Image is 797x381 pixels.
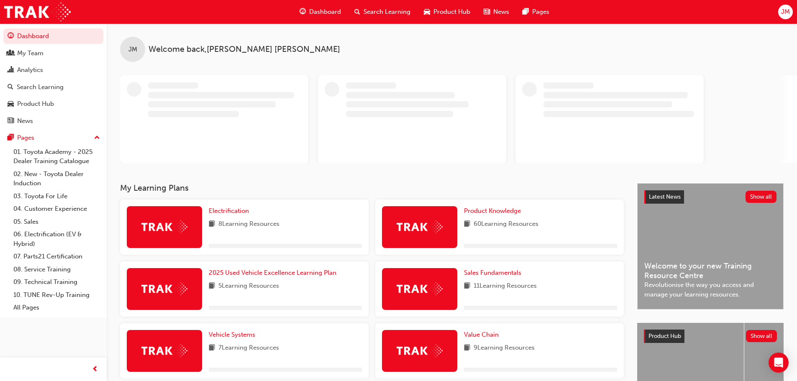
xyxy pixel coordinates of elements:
span: JM [781,7,790,17]
span: Product Knowledge [464,207,521,215]
span: car-icon [424,7,430,17]
span: prev-icon [92,364,98,375]
span: book-icon [209,219,215,230]
a: Latest NewsShow all [644,190,776,204]
img: Trak [397,344,443,357]
span: chart-icon [8,66,14,74]
a: 2025 Used Vehicle Excellence Learning Plan [209,268,340,278]
span: Search Learning [364,7,410,17]
span: Value Chain [464,331,499,338]
span: Welcome to your new Training Resource Centre [644,261,776,280]
a: All Pages [10,301,103,314]
img: Trak [4,3,71,21]
div: Product Hub [17,99,54,109]
span: Pages [532,7,549,17]
span: 60 Learning Resources [474,219,538,230]
a: Product Knowledge [464,206,524,216]
img: Trak [141,220,187,233]
button: Pages [3,130,103,146]
a: 07. Parts21 Certification [10,250,103,263]
a: 02. New - Toyota Dealer Induction [10,168,103,190]
span: book-icon [209,343,215,353]
a: Dashboard [3,28,103,44]
a: pages-iconPages [516,3,556,20]
a: Value Chain [464,330,502,340]
span: book-icon [464,281,470,292]
div: Open Intercom Messenger [769,353,789,373]
a: 08. Service Training [10,263,103,276]
button: JM [778,5,793,19]
span: JM [128,45,137,54]
a: Electrification [209,206,252,216]
img: Trak [141,282,187,295]
a: Analytics [3,62,103,78]
a: 06. Electrification (EV & Hybrid) [10,228,103,250]
span: 11 Learning Resources [474,281,537,292]
a: 01. Toyota Academy - 2025 Dealer Training Catalogue [10,146,103,168]
span: Sales Fundamentals [464,269,521,276]
button: Show all [746,330,777,342]
span: Dashboard [309,7,341,17]
img: Trak [397,220,443,233]
span: 2025 Used Vehicle Excellence Learning Plan [209,269,336,276]
a: 10. TUNE Rev-Up Training [10,289,103,302]
span: Vehicle Systems [209,331,255,338]
a: 04. Customer Experience [10,202,103,215]
span: book-icon [464,219,470,230]
a: Search Learning [3,79,103,95]
a: guage-iconDashboard [293,3,348,20]
h3: My Learning Plans [120,183,624,193]
button: DashboardMy TeamAnalyticsSearch LearningProduct HubNews [3,27,103,130]
span: Product Hub [433,7,470,17]
a: Vehicle Systems [209,330,259,340]
span: search-icon [8,84,13,91]
span: Product Hub [648,332,681,340]
button: Show all [746,191,777,203]
a: Sales Fundamentals [464,268,525,278]
span: book-icon [209,281,215,292]
span: Latest News [649,193,681,200]
div: Pages [17,133,34,143]
span: Electrification [209,207,249,215]
img: Trak [397,282,443,295]
span: pages-icon [523,7,529,17]
a: News [3,113,103,129]
a: Product HubShow all [644,330,777,343]
span: people-icon [8,50,14,57]
a: 05. Sales [10,215,103,228]
a: 03. Toyota For Life [10,190,103,203]
span: 9 Learning Resources [474,343,535,353]
div: My Team [17,49,44,58]
a: Latest NewsShow allWelcome to your new Training Resource CentreRevolutionise the way you access a... [637,183,784,309]
span: News [493,7,509,17]
a: Product Hub [3,96,103,112]
span: pages-icon [8,134,14,142]
span: guage-icon [8,33,14,40]
span: 8 Learning Resources [218,219,279,230]
a: My Team [3,46,103,61]
div: Analytics [17,65,43,75]
span: 5 Learning Resources [218,281,279,292]
span: guage-icon [300,7,306,17]
div: Search Learning [17,82,64,92]
div: News [17,116,33,126]
span: 7 Learning Resources [218,343,279,353]
a: search-iconSearch Learning [348,3,417,20]
a: news-iconNews [477,3,516,20]
span: search-icon [354,7,360,17]
span: car-icon [8,100,14,108]
img: Trak [141,344,187,357]
span: Revolutionise the way you access and manage your learning resources. [644,280,776,299]
span: Welcome back , [PERSON_NAME] [PERSON_NAME] [149,45,340,54]
span: news-icon [8,118,14,125]
a: 09. Technical Training [10,276,103,289]
span: up-icon [94,133,100,143]
span: book-icon [464,343,470,353]
span: news-icon [484,7,490,17]
a: car-iconProduct Hub [417,3,477,20]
